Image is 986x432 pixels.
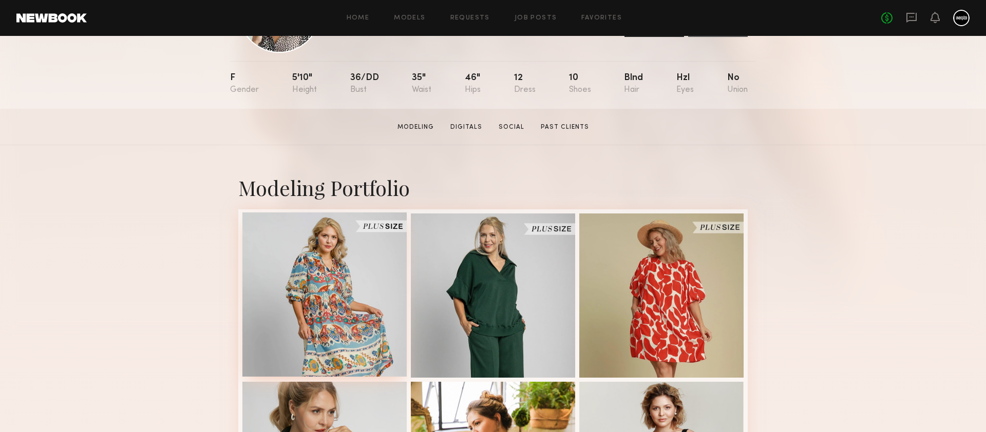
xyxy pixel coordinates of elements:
div: 35" [412,73,431,94]
a: Favorites [581,15,622,22]
div: 12 [514,73,536,94]
a: Home [347,15,370,22]
div: 46" [465,73,481,94]
div: 36/dd [350,73,379,94]
div: No [727,73,748,94]
a: Social [495,123,528,132]
div: 5'10" [292,73,317,94]
a: Modeling [393,123,438,132]
a: Job Posts [515,15,557,22]
div: Hzl [676,73,694,94]
a: Models [394,15,425,22]
a: Requests [450,15,490,22]
div: 10 [569,73,591,94]
div: Modeling Portfolio [238,174,748,201]
div: F [230,73,259,94]
a: Digitals [446,123,486,132]
div: Blnd [624,73,643,94]
a: Past Clients [537,123,593,132]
